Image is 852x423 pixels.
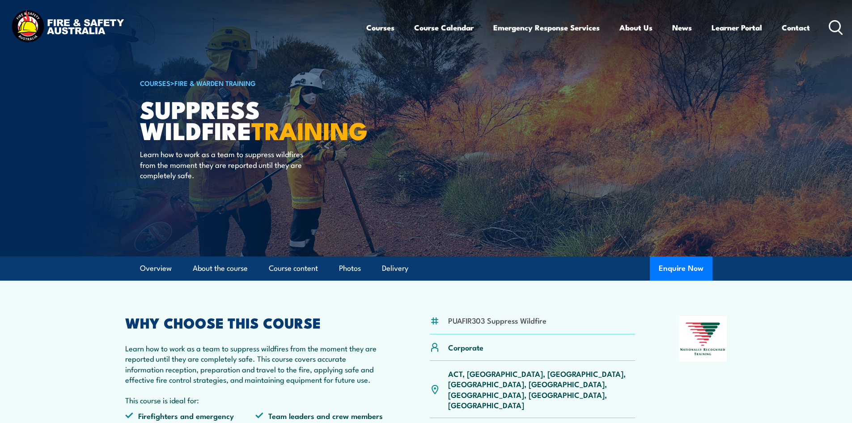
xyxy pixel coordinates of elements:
a: Overview [140,256,172,280]
a: Delivery [382,256,408,280]
p: Learn how to work as a team to suppress wildfires from the moment they are reported until they ar... [140,149,303,180]
a: Photos [339,256,361,280]
strong: TRAINING [251,111,368,148]
a: Contact [782,16,810,39]
li: PUAFIR303 Suppress Wildfire [448,315,547,325]
a: Emergency Response Services [493,16,600,39]
h6: > [140,77,361,88]
a: COURSES [140,78,170,88]
a: Course Calendar [414,16,474,39]
a: Learner Portal [712,16,762,39]
a: Fire & Warden Training [174,78,256,88]
p: Learn how to work as a team to suppress wildfires from the moment they are reported until they ar... [125,343,386,385]
p: This course is ideal for: [125,395,386,405]
p: Corporate [448,342,483,352]
a: About the course [193,256,248,280]
h1: Suppress Wildfire [140,98,361,140]
a: About Us [619,16,653,39]
a: Course content [269,256,318,280]
p: ACT, [GEOGRAPHIC_DATA], [GEOGRAPHIC_DATA], [GEOGRAPHIC_DATA], [GEOGRAPHIC_DATA], [GEOGRAPHIC_DATA... [448,368,636,410]
button: Enquire Now [650,256,712,281]
a: News [672,16,692,39]
a: Courses [366,16,394,39]
img: Nationally Recognised Training logo. [679,316,727,362]
h2: WHY CHOOSE THIS COURSE [125,316,386,329]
